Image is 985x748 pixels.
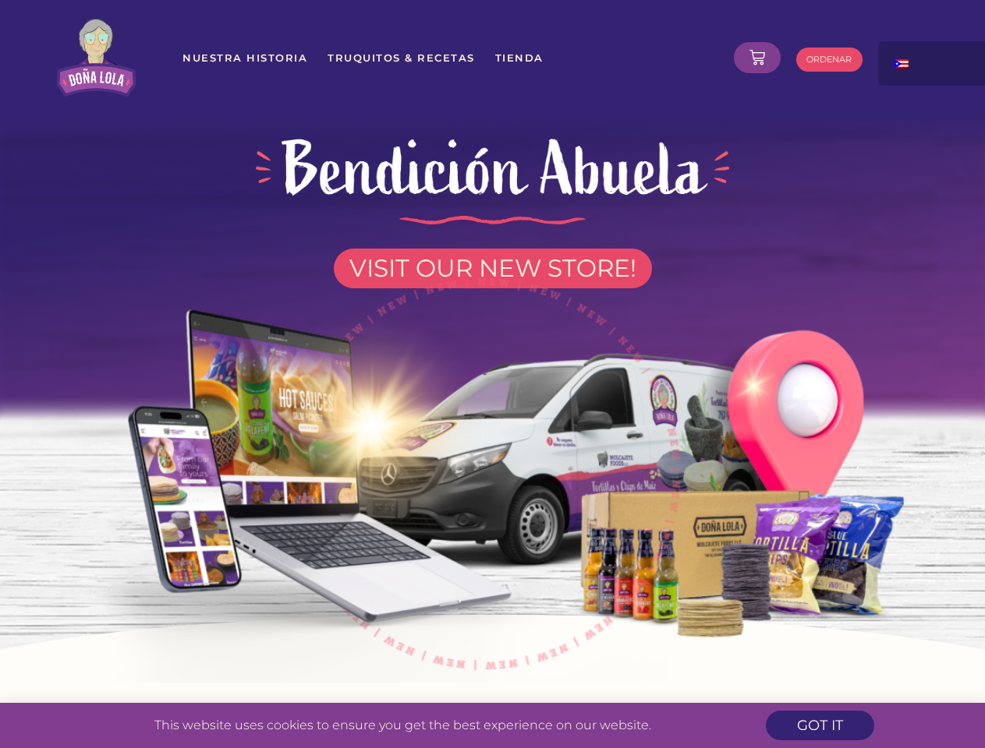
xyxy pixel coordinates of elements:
img: Spanish [895,59,909,69]
a: Nuestra Historia [182,44,308,72]
span: got it [797,718,843,732]
a: got it [766,711,874,740]
nav: Menu [182,44,722,72]
img: divider [399,216,586,225]
p: This website uses cookies to ensure you get the best experience on our website. [56,719,751,732]
a: ORDENAR [796,48,863,72]
a: Truquitos & Recetas [327,44,476,72]
span: ORDENAR [806,55,852,64]
a: Tienda [494,44,544,72]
